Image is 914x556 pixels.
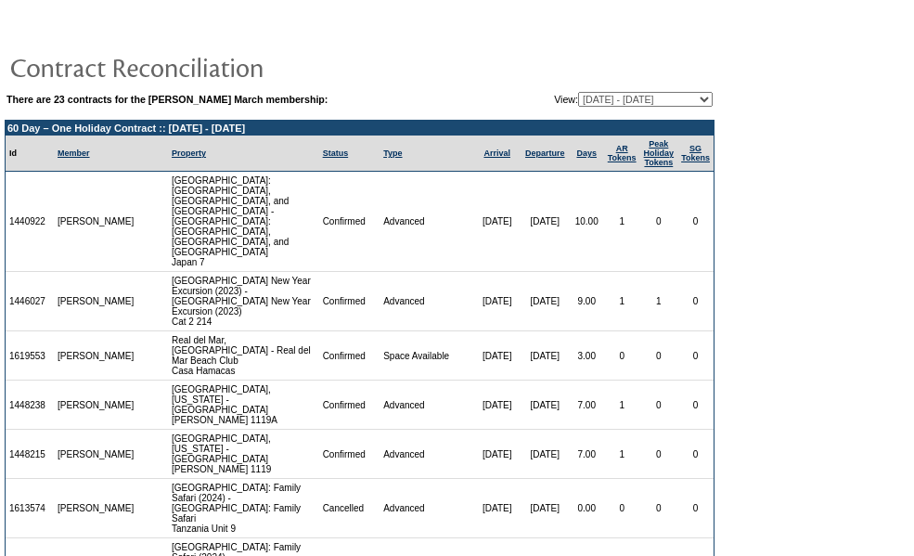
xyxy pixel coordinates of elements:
[168,430,319,479] td: [GEOGRAPHIC_DATA], [US_STATE] - [GEOGRAPHIC_DATA] [PERSON_NAME] 1119
[483,149,510,158] a: Arrival
[521,272,570,331] td: [DATE]
[473,479,520,538] td: [DATE]
[58,149,90,158] a: Member
[608,144,637,162] a: ARTokens
[576,149,597,158] a: Days
[640,381,678,430] td: 0
[644,139,675,167] a: Peak HolidayTokens
[677,331,714,381] td: 0
[473,430,520,479] td: [DATE]
[640,430,678,479] td: 0
[473,381,520,430] td: [DATE]
[6,94,328,105] b: There are 23 contracts for the [PERSON_NAME] March membership:
[319,430,380,479] td: Confirmed
[6,136,54,172] td: Id
[168,172,319,272] td: [GEOGRAPHIC_DATA]: [GEOGRAPHIC_DATA], [GEOGRAPHIC_DATA], and [GEOGRAPHIC_DATA] - [GEOGRAPHIC_DATA...
[473,172,520,272] td: [DATE]
[604,331,640,381] td: 0
[640,331,678,381] td: 0
[380,172,473,272] td: Advanced
[172,149,206,158] a: Property
[570,381,604,430] td: 7.00
[521,381,570,430] td: [DATE]
[380,381,473,430] td: Advanced
[380,272,473,331] td: Advanced
[380,430,473,479] td: Advanced
[521,430,570,479] td: [DATE]
[6,381,54,430] td: 1448238
[681,144,710,162] a: SGTokens
[604,381,640,430] td: 1
[6,272,54,331] td: 1446027
[319,331,380,381] td: Confirmed
[168,381,319,430] td: [GEOGRAPHIC_DATA], [US_STATE] - [GEOGRAPHIC_DATA] [PERSON_NAME] 1119A
[640,172,678,272] td: 0
[6,172,54,272] td: 1440922
[521,479,570,538] td: [DATE]
[604,272,640,331] td: 1
[54,331,138,381] td: [PERSON_NAME]
[473,331,520,381] td: [DATE]
[54,479,138,538] td: [PERSON_NAME]
[6,121,714,136] td: 60 Day – One Holiday Contract :: [DATE] - [DATE]
[6,479,54,538] td: 1613574
[570,331,604,381] td: 3.00
[168,272,319,331] td: [GEOGRAPHIC_DATA] New Year Excursion (2023) - [GEOGRAPHIC_DATA] New Year Excursion (2023) Cat 2 214
[6,430,54,479] td: 1448215
[570,172,604,272] td: 10.00
[480,92,713,107] td: View:
[319,172,380,272] td: Confirmed
[640,479,678,538] td: 0
[54,272,138,331] td: [PERSON_NAME]
[323,149,349,158] a: Status
[604,479,640,538] td: 0
[570,430,604,479] td: 7.00
[9,48,380,85] img: pgTtlContractReconciliation.gif
[640,272,678,331] td: 1
[570,479,604,538] td: 0.00
[54,430,138,479] td: [PERSON_NAME]
[319,381,380,430] td: Confirmed
[54,381,138,430] td: [PERSON_NAME]
[604,430,640,479] td: 1
[380,331,473,381] td: Space Available
[525,149,565,158] a: Departure
[677,430,714,479] td: 0
[168,479,319,538] td: [GEOGRAPHIC_DATA]: Family Safari (2024) - [GEOGRAPHIC_DATA]: Family Safari Tanzania Unit 9
[319,479,380,538] td: Cancelled
[54,172,138,272] td: [PERSON_NAME]
[380,479,473,538] td: Advanced
[521,172,570,272] td: [DATE]
[677,272,714,331] td: 0
[521,331,570,381] td: [DATE]
[677,479,714,538] td: 0
[677,172,714,272] td: 0
[168,331,319,381] td: Real del Mar, [GEOGRAPHIC_DATA] - Real del Mar Beach Club Casa Hamacas
[677,381,714,430] td: 0
[604,172,640,272] td: 1
[473,272,520,331] td: [DATE]
[319,272,380,331] td: Confirmed
[6,331,54,381] td: 1619553
[383,149,402,158] a: Type
[570,272,604,331] td: 9.00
